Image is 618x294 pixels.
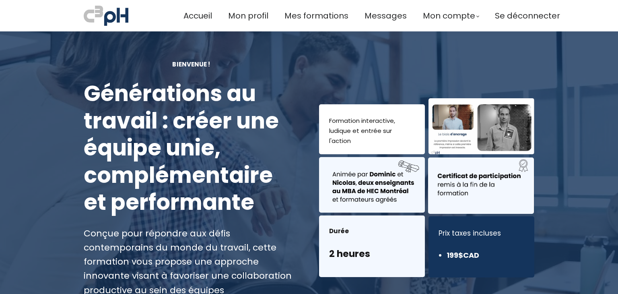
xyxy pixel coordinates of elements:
[447,250,479,260] font: 199$CAD
[329,227,349,235] font: Durée
[84,78,279,217] font: Générations au travail : créer une équipe unie, complémentaire et performante
[495,9,560,23] a: Se déconnecter
[365,9,407,23] a: Messages
[284,9,348,23] a: Mes formations
[329,116,395,145] font: Formation interactive, ludique et entrée sur l'action
[84,4,128,27] img: a70bc7685e0efc0bd0b04b3506828469.jpeg
[172,60,210,68] font: Bienvenue !
[183,9,212,23] a: Accueil
[228,9,268,23] a: Mon profil
[329,247,370,260] font: 2 heures
[439,228,501,238] font: Prix ​​taxes incluses
[423,9,475,23] span: Mon compte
